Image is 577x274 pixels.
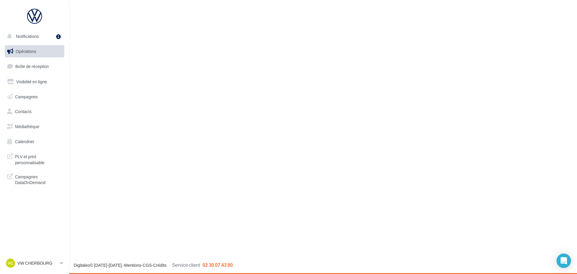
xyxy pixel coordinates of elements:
a: Calendrier [4,135,66,148]
a: PLV et print personnalisable [4,150,66,168]
div: Open Intercom Messenger [557,254,571,268]
span: Opérations [16,49,36,54]
a: CGS [143,263,152,268]
span: Notifications [16,34,39,39]
span: Campagnes [15,94,38,99]
span: PLV et print personnalisable [15,152,62,165]
p: VW CHERBOURG [17,260,57,266]
span: Contacts [15,109,32,114]
a: Visibilité en ligne [4,75,66,88]
a: Opérations [4,45,66,58]
a: Médiathèque [4,120,66,133]
span: VC [8,260,13,266]
button: Notifications 1 [4,30,63,43]
a: Crédits [153,263,166,268]
div: 1 [56,34,61,39]
a: Mentions [124,263,141,268]
span: Calendrier [15,139,35,144]
span: Médiathèque [15,124,39,129]
span: Service client [172,262,200,268]
span: 02 30 07 43 80 [203,262,233,268]
a: VC VW CHERBOURG [5,257,64,269]
a: Campagnes DataOnDemand [4,170,66,188]
span: © [DATE]-[DATE] - - - [74,263,233,268]
a: Contacts [4,105,66,118]
a: Digitaleo [74,263,90,268]
span: Campagnes DataOnDemand [15,173,62,186]
a: Boîte de réception [4,60,66,73]
a: Campagnes [4,91,66,103]
span: Visibilité en ligne [16,79,47,84]
span: Boîte de réception [15,64,49,69]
